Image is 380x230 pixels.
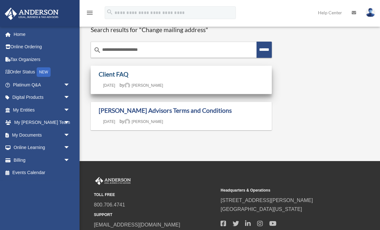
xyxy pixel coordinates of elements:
[99,71,128,78] a: Client FAQ
[94,46,101,54] i: search
[120,119,163,124] span: by
[86,11,94,17] a: menu
[221,206,302,212] a: [GEOGRAPHIC_DATA][US_STATE]
[64,129,76,142] span: arrow_drop_down
[94,177,132,185] img: Anderson Advisors Platinum Portal
[99,107,232,114] a: [PERSON_NAME] Advisors Terms and Conditions
[99,119,120,124] a: [DATE]
[4,78,80,91] a: Platinum Q&Aarrow_drop_down
[4,41,80,53] a: Online Ordering
[94,222,180,227] a: [EMAIL_ADDRESS][DOMAIN_NAME]
[221,198,313,203] a: [STREET_ADDRESS][PERSON_NAME]
[106,9,113,16] i: search
[4,116,80,129] a: My [PERSON_NAME] Teamarrow_drop_down
[4,66,80,79] a: Order StatusNEW
[4,141,80,154] a: Online Learningarrow_drop_down
[91,26,272,34] h1: Search results for "Change mailing address"
[94,202,125,207] a: 800.706.4741
[99,83,120,88] a: [DATE]
[86,9,94,17] i: menu
[64,91,76,104] span: arrow_drop_down
[120,83,163,88] span: by
[64,104,76,117] span: arrow_drop_down
[4,53,80,66] a: Tax Organizers
[4,154,80,166] a: Billingarrow_drop_down
[221,187,343,194] small: Headquarters & Operations
[64,141,76,154] span: arrow_drop_down
[366,8,375,17] img: User Pic
[4,104,80,116] a: My Entitiesarrow_drop_down
[4,166,80,179] a: Events Calendar
[37,67,51,77] div: NEW
[4,28,76,41] a: Home
[4,91,80,104] a: Digital Productsarrow_drop_down
[94,192,216,198] small: TOLL FREE
[64,78,76,91] span: arrow_drop_down
[64,116,76,129] span: arrow_drop_down
[64,154,76,167] span: arrow_drop_down
[124,119,163,124] a: [PERSON_NAME]
[3,8,60,20] img: Anderson Advisors Platinum Portal
[94,212,216,218] small: SUPPORT
[124,83,163,88] a: [PERSON_NAME]
[4,129,80,141] a: My Documentsarrow_drop_down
